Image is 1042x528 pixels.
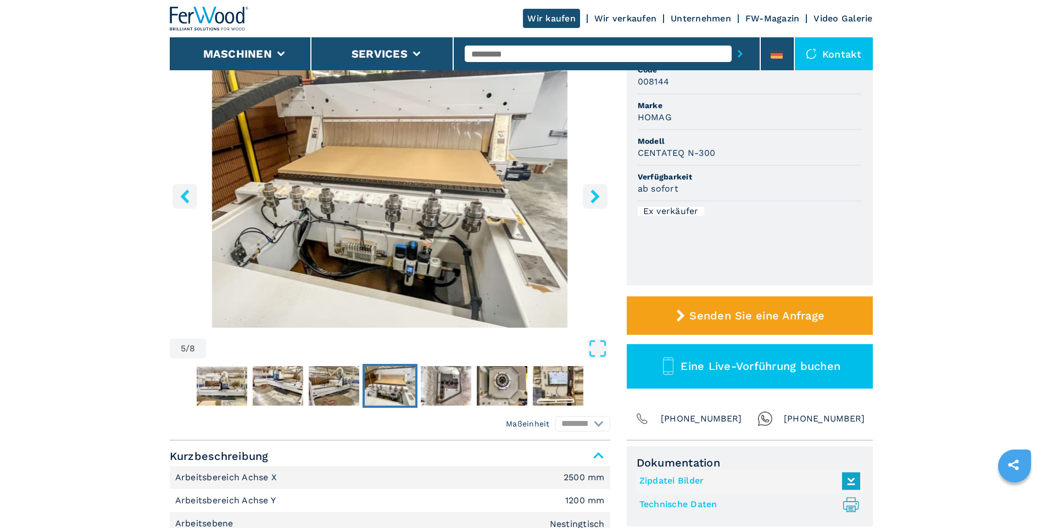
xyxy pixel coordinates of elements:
img: 11cfeea55e8eb928310189c400d8d8ed [477,366,527,406]
em: 2500 mm [564,473,605,482]
img: 6f25e3570a3a5d06d72c43d7c93fbd72 [421,366,471,406]
a: Video Galerie [813,13,872,24]
h3: ab sofort [638,182,678,195]
h3: HOMAG [638,111,672,123]
img: Ferwood [170,7,249,31]
span: 5 [181,344,186,353]
span: [PHONE_NUMBER] [784,411,865,426]
div: Go to Slide 5 [170,61,610,328]
button: Go to Slide 5 [363,364,417,408]
span: Marke [638,100,862,111]
img: d9eecbb2223374b3b686a27c2293ce03 [253,366,303,406]
img: Phone [634,411,650,426]
span: Verfügbarkeit [638,171,862,182]
img: cb0e524455d59074b34febebdad72d2f [197,366,247,406]
a: Technische Daten [639,496,855,514]
span: Kurzbeschreibung [170,446,610,466]
img: e132c897ba226c7e876aa5f56caa5770 [309,366,359,406]
button: Go to Slide 3 [250,364,305,408]
span: / [186,344,190,353]
div: Kontakt [795,37,873,70]
a: FW-Magazin [745,13,800,24]
div: Ex verkäufer [638,207,704,216]
a: Wir kaufen [523,9,580,28]
h3: CENTATEQ N-300 [638,147,716,159]
span: Senden Sie eine Anfrage [689,309,824,322]
h3: 008144 [638,75,670,88]
span: 8 [190,344,195,353]
img: Whatsapp [757,411,773,426]
span: Dokumentation [637,456,863,469]
p: Arbeitsbereich Achse X [175,471,280,484]
img: Bearbeitungszentrum mit Nestingtisch HOMAG CENTATEQ N-300 [170,61,610,328]
button: Maschinen [203,47,272,60]
iframe: Chat [995,479,1034,520]
em: Maßeinheit [506,418,550,429]
button: Senden Sie eine Anfrage [627,296,873,335]
img: b85d5ee42e3dcac360db725101435537 [365,366,415,406]
button: left-button [172,184,197,209]
nav: Thumbnail Navigation [170,364,610,408]
em: 1200 mm [565,496,605,505]
button: Go to Slide 2 [194,364,249,408]
button: Services [352,47,408,60]
button: Go to Slide 7 [475,364,530,408]
button: right-button [583,184,608,209]
button: Open Fullscreen [209,339,607,358]
span: Modell [638,136,862,147]
button: submit-button [732,41,749,66]
button: Go to Slide 6 [419,364,473,408]
span: Eine Live-Vorführung buchen [681,360,840,373]
p: Arbeitsbereich Achse Y [175,495,279,507]
a: sharethis [1000,451,1027,479]
a: Unternehmen [671,13,731,24]
a: Wir verkaufen [594,13,656,24]
img: Kontakt [806,48,817,59]
a: Zipdatei Bilder [639,472,855,490]
button: Go to Slide 8 [531,364,586,408]
button: Go to Slide 4 [307,364,361,408]
span: [PHONE_NUMBER] [661,411,742,426]
button: Eine Live-Vorführung buchen [627,344,873,389]
img: 9d46d717a48492ee5d10de08ce12245a [533,366,583,406]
